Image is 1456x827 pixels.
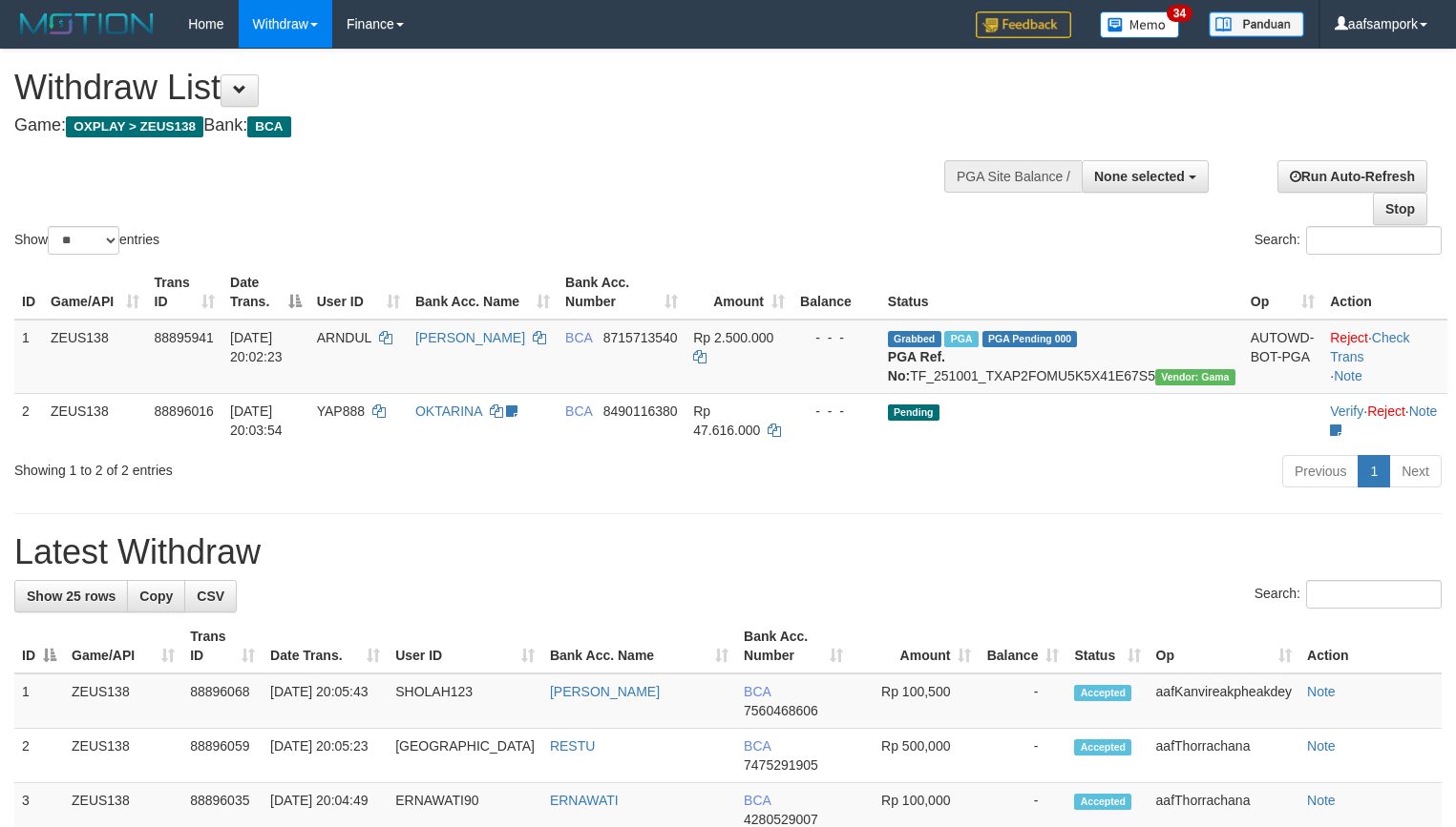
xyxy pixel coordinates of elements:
[1373,193,1427,225] a: Stop
[14,619,64,673] th: ID: activate to sort column descending
[1167,5,1192,22] span: 34
[851,673,979,729] td: Rp 100,500
[944,331,978,347] span: Marked by aafnoeunsreypich
[415,403,482,419] a: OKTARINA
[1307,684,1336,699] a: Note
[1334,368,1362,383] a: Note
[388,673,542,729] td: SHOLAH123
[1389,455,1442,487] a: Next
[388,729,542,783] td: [GEOGRAPHIC_DATA]
[1149,619,1299,673] th: Op: activate to sort column ascending
[155,403,214,419] span: 88896016
[415,330,525,345] a: [PERSON_NAME]
[1330,330,1368,345] a: Reject
[27,589,116,604] span: Show 25 rows
[736,619,851,673] th: Bank Acc. Number: activate to sort column ascending
[43,393,147,447] td: ZEUS138
[317,403,365,419] span: YAP888
[14,673,64,729] td: 1
[247,116,290,137] span: BCA
[1306,580,1442,609] input: Search:
[1322,320,1447,394] td: · ·
[1243,320,1323,394] td: AUTOWD-BOT-PGA
[1149,729,1299,783] td: aafThorrachana
[14,69,952,107] h1: Withdraw List
[155,330,214,345] span: 88895941
[744,793,770,808] span: BCA
[792,265,880,320] th: Balance
[693,330,773,345] span: Rp 2.500.000
[1074,685,1131,701] span: Accepted
[1082,160,1209,193] button: None selected
[1358,455,1390,487] a: 1
[1243,265,1323,320] th: Op: activate to sort column ascending
[309,265,408,320] th: User ID: activate to sort column ascending
[550,684,660,699] a: [PERSON_NAME]
[1322,265,1447,320] th: Action
[1322,393,1447,447] td: · ·
[1367,403,1405,419] a: Reject
[1149,673,1299,729] td: aafKanvireakpheakdey
[1277,160,1427,193] a: Run Auto-Refresh
[14,453,592,480] div: Showing 1 to 2 of 2 entries
[64,619,182,673] th: Game/API: activate to sort column ascending
[1209,11,1304,37] img: panduan.png
[14,320,43,394] td: 1
[1330,403,1363,419] a: Verify
[1282,455,1359,487] a: Previous
[744,757,818,773] span: Copy 7475291905 to clipboard
[888,331,941,347] span: Grabbed
[979,729,1066,783] td: -
[558,265,686,320] th: Bank Acc. Number: activate to sort column ascending
[800,402,873,421] div: - - -
[1255,226,1442,255] label: Search:
[182,729,263,783] td: 88896059
[1307,738,1336,754] a: Note
[14,533,1442,571] h1: Latest Withdraw
[976,11,1071,38] img: Feedback.jpg
[1155,369,1235,385] span: Vendor URL: https://trx31.1velocity.biz
[127,580,185,612] a: Copy
[64,673,182,729] td: ZEUS138
[1100,11,1180,38] img: Button%20Memo.svg
[1074,794,1131,810] span: Accepted
[603,403,678,419] span: Copy 8490116380 to clipboard
[1299,619,1442,673] th: Action
[230,330,283,364] span: [DATE] 20:02:23
[197,589,224,604] span: CSV
[14,580,128,612] a: Show 25 rows
[744,812,818,827] span: Copy 4280529007 to clipboard
[1074,739,1131,755] span: Accepted
[147,265,223,320] th: Trans ID: activate to sort column ascending
[14,10,159,38] img: MOTION_logo.png
[744,738,770,754] span: BCA
[979,619,1066,673] th: Balance: activate to sort column ascending
[888,404,939,421] span: Pending
[550,793,619,808] a: ERNAWATI
[184,580,237,612] a: CSV
[686,265,792,320] th: Amount: activate to sort column ascending
[1306,226,1442,255] input: Search:
[888,349,945,383] b: PGA Ref. No:
[64,729,182,783] td: ZEUS138
[66,116,203,137] span: OXPLAY > ZEUS138
[851,729,979,783] td: Rp 500,000
[43,265,147,320] th: Game/API: activate to sort column ascending
[14,226,159,255] label: Show entries
[1330,330,1409,364] a: Check Trans
[14,393,43,447] td: 2
[1066,619,1148,673] th: Status: activate to sort column ascending
[14,729,64,783] td: 2
[851,619,979,673] th: Amount: activate to sort column ascending
[542,619,736,673] th: Bank Acc. Name: activate to sort column ascending
[880,265,1243,320] th: Status
[230,403,283,438] span: [DATE] 20:03:54
[565,403,592,419] span: BCA
[408,265,558,320] th: Bank Acc. Name: activate to sort column ascending
[317,330,371,345] span: ARNDUL
[182,673,263,729] td: 88896068
[263,729,388,783] td: [DATE] 20:05:23
[693,403,760,438] span: Rp 47.616.000
[603,330,678,345] span: Copy 8715713540 to clipboard
[182,619,263,673] th: Trans ID: activate to sort column ascending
